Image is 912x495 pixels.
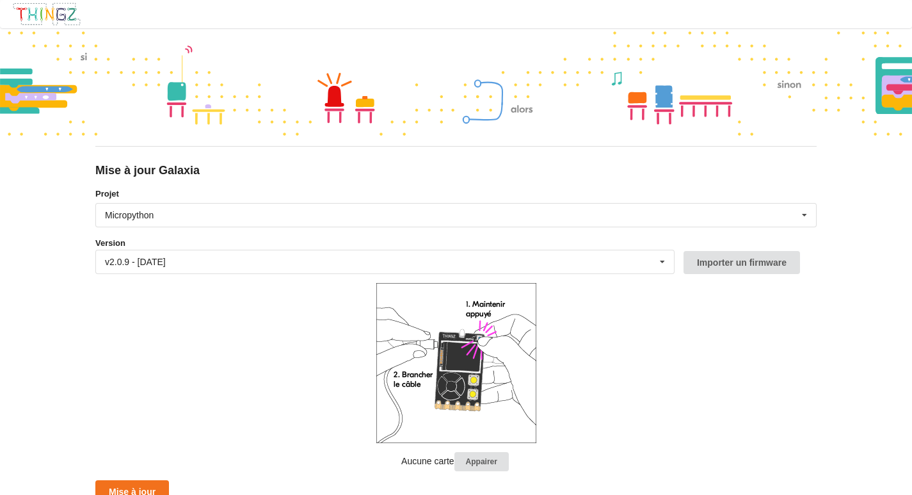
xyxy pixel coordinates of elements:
div: Mise à jour Galaxia [95,163,817,178]
p: Aucune carte [95,452,817,472]
button: Appairer [454,452,509,472]
label: Projet [95,188,817,200]
img: galaxia_plug.png [376,283,536,443]
div: Micropython [105,211,154,220]
button: Importer un firmware [684,251,800,274]
div: v2.0.9 - [DATE] [105,257,166,266]
label: Version [95,237,125,250]
img: thingz_logo.png [12,2,81,26]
